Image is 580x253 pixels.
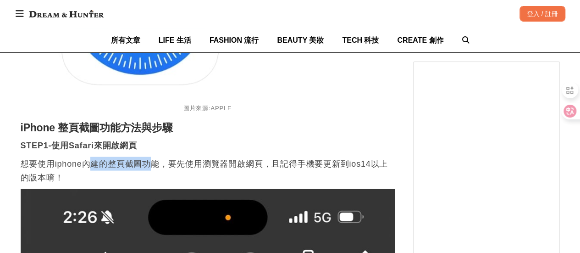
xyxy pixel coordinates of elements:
a: LIFE 生活 [159,28,191,52]
a: TECH 科技 [342,28,379,52]
span: BEAUTY 美妝 [277,36,324,44]
a: FASHION 流行 [210,28,259,52]
a: BEAUTY 美妝 [277,28,324,52]
span: 所有文章 [111,36,140,44]
strong: STEP1-使用Safari來開啟網頁 [21,141,137,150]
span: LIFE 生活 [159,36,191,44]
p: 想要使用iphone內建的整頁截圖功能，要先使用瀏覽器開啟網頁，且記得手機要更新到ios14以上的版本唷！ [21,157,395,185]
span: FASHION 流行 [210,36,259,44]
div: 登入 / 註冊 [519,6,565,22]
a: CREATE 創作 [397,28,443,52]
span: TECH 科技 [342,36,379,44]
img: Dream & Hunter [24,6,108,22]
a: 所有文章 [111,28,140,52]
span: CREATE 創作 [397,36,443,44]
span: 圖片來源:APPLE [183,105,232,112]
strong: iPhone 整頁截圖功能方法與步驟 [21,122,173,134]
